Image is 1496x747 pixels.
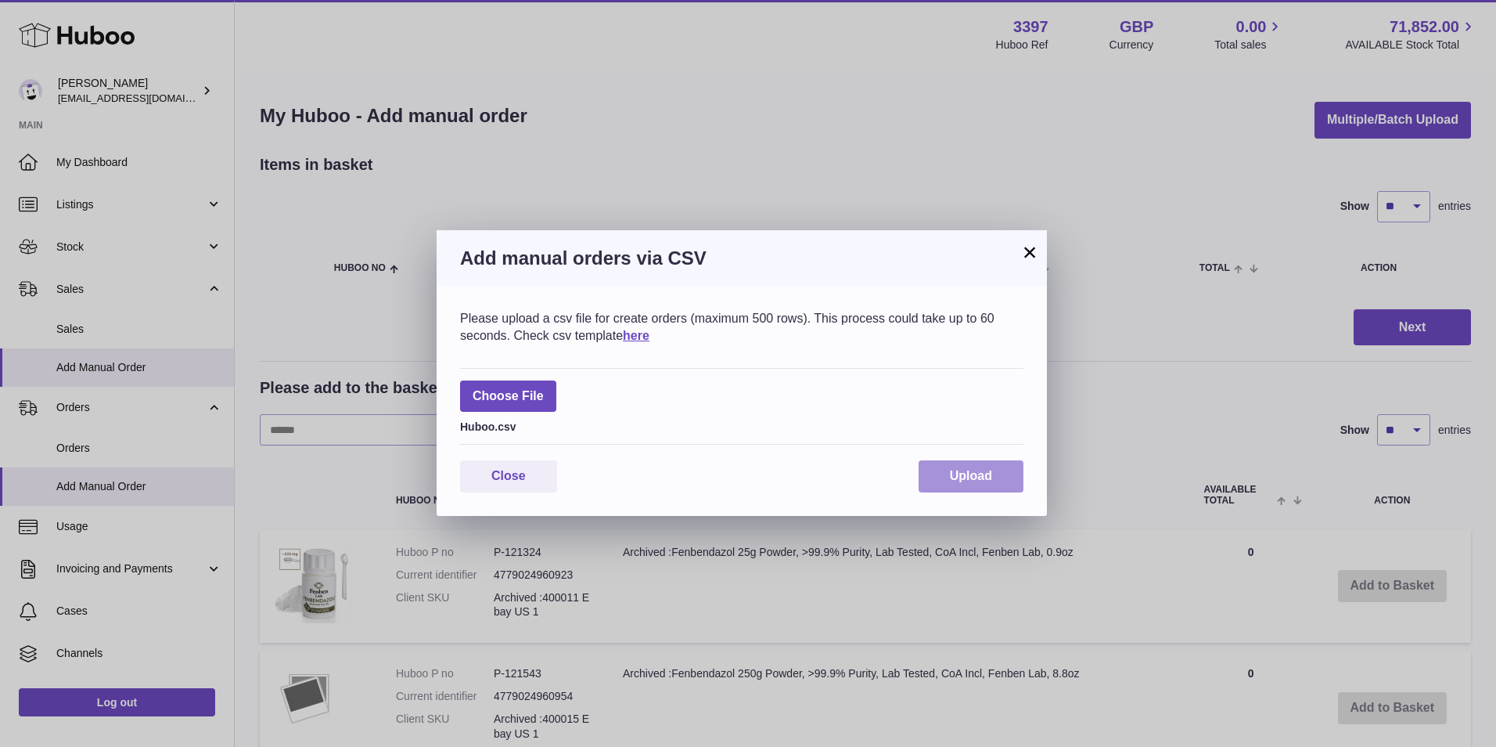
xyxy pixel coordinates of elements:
div: Huboo.csv [460,416,1023,435]
div: Please upload a csv file for create orders (maximum 500 rows). This process could take up to 60 s... [460,310,1023,344]
a: here [623,329,649,342]
button: Upload [919,460,1023,493]
span: Close [491,469,526,482]
h3: Add manual orders via CSV [460,246,1023,271]
button: Close [460,460,557,493]
button: × [1020,243,1039,262]
span: Upload [950,469,992,482]
span: Choose File [460,381,556,413]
